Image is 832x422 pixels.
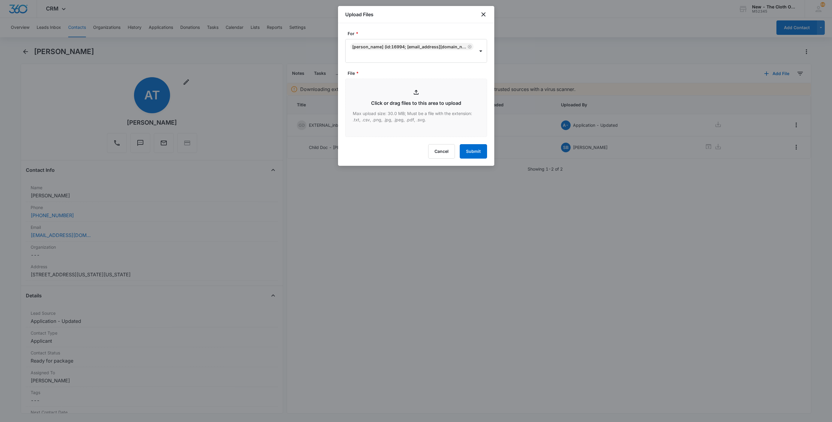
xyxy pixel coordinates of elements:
[460,144,487,159] button: Submit
[428,144,455,159] button: Cancel
[348,70,489,76] label: File
[466,44,472,49] div: Remove Amanda Tidball (ID:16994; mandyt7487@gmail.com; 7853464522)
[348,30,489,37] label: For
[345,11,373,18] h1: Upload Files
[480,11,487,18] button: close
[352,44,466,49] div: [PERSON_NAME] (ID:16994; [EMAIL_ADDRESS][DOMAIN_NAME]; 7853464522)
